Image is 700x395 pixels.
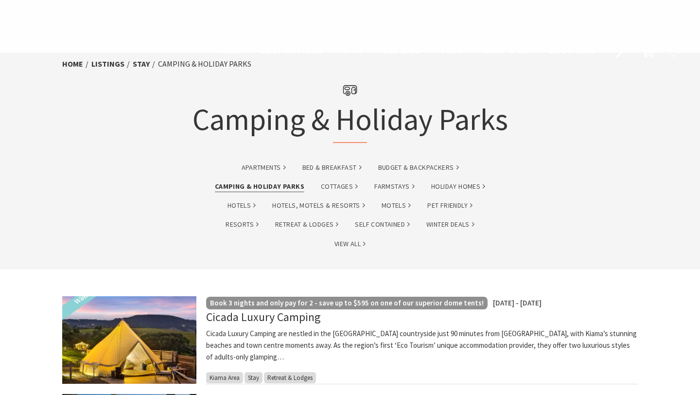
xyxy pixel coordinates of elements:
[227,200,256,211] a: Hotels
[493,298,542,307] span: [DATE] - [DATE]
[374,181,415,192] a: Farmstays
[272,200,365,211] a: Hotels, Motels & Resorts
[378,162,459,173] a: Budget & backpackers
[427,200,472,211] a: Pet Friendly
[321,181,358,192] a: Cottages
[426,219,474,230] a: Winter Deals
[215,181,304,192] a: Camping & Holiday Parks
[206,309,321,324] a: Cicada Luxury Camping
[206,372,243,383] span: Kiama Area
[342,44,364,56] span: Stay
[261,44,323,56] span: Destinations
[275,219,338,230] a: Retreat & Lodges
[355,219,410,230] a: Self Contained
[382,200,411,211] a: Motels
[441,44,463,56] span: Plan
[226,219,259,230] a: Resorts
[431,181,485,192] a: Holiday Homes
[242,162,286,173] a: Apartments
[334,238,366,250] a: View All
[245,372,262,383] span: Stay
[192,75,508,143] h1: Camping & Holiday Parks
[383,44,421,56] span: See & Do
[549,44,595,56] span: Book now
[216,44,241,56] span: Home
[206,328,638,363] p: Cicada Luxury Camping are nestled in the [GEOGRAPHIC_DATA] countryside just 90 minutes from [GEOG...
[302,162,362,173] a: Bed & Breakfast
[207,43,605,59] nav: Main Menu
[264,372,316,383] span: Retreat & Lodges
[210,297,484,309] p: Book 3 nights and only pay for 2 - save up to $595 on one of our superior dome tents!
[482,44,529,56] span: What’s On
